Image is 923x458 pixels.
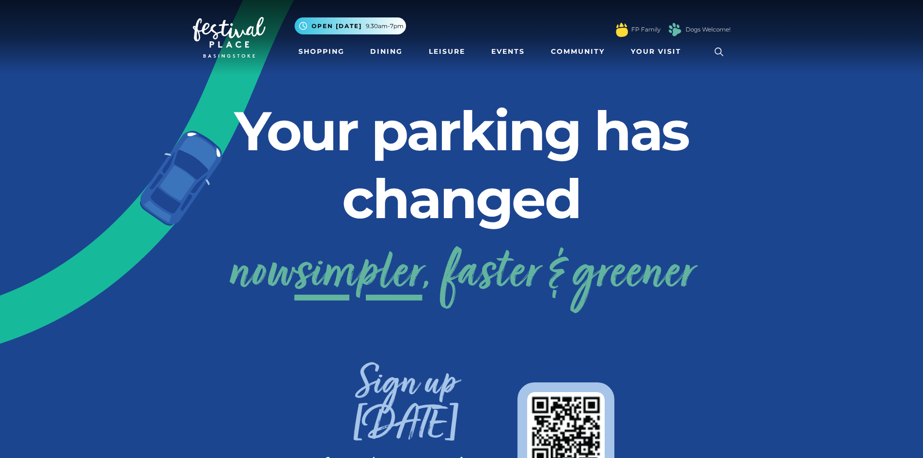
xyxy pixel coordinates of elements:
[295,236,422,314] span: simpler
[487,43,529,61] a: Events
[366,43,407,61] a: Dining
[295,43,348,61] a: Shopping
[309,365,503,456] h3: Sign up [DATE]
[295,17,406,34] button: Open [DATE] 9.30am-7pm
[627,43,690,61] a: Your Visit
[631,25,660,34] a: FP Family
[686,25,731,34] a: Dogs Welcome!
[229,236,694,314] a: nowsimpler, faster & greener
[631,47,681,57] span: Your Visit
[312,22,362,31] span: Open [DATE]
[366,22,404,31] span: 9.30am-7pm
[425,43,469,61] a: Leisure
[547,43,609,61] a: Community
[193,17,266,58] img: Festival Place Logo
[193,97,731,233] h2: Your parking has changed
